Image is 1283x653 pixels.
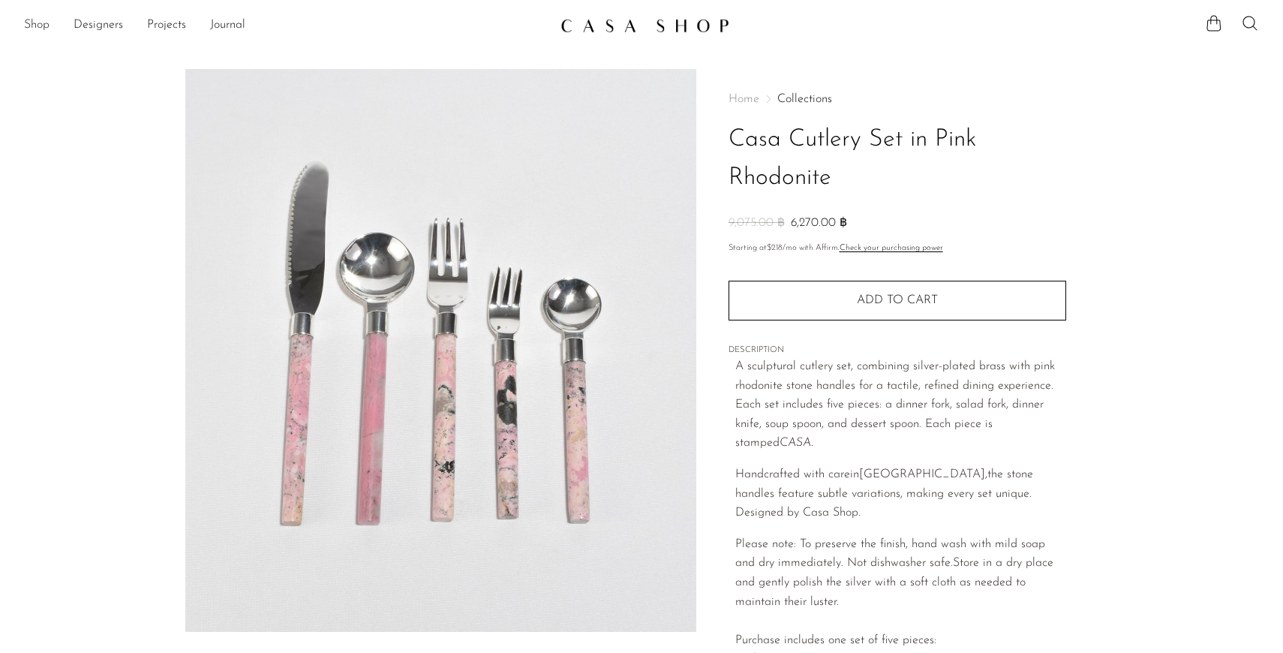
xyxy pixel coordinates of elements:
[24,13,548,38] ul: NEW HEADER MENU
[729,93,759,105] span: Home
[850,468,859,480] span: in
[147,16,186,35] a: Projects
[767,244,783,252] span: $218
[729,121,1066,197] h1: Casa Cutlery Set in Pink Rhodonite
[24,16,50,35] a: Shop
[185,69,696,632] img: Casa Cutlery Set in Pink Rhodonite
[729,344,1066,357] span: DESCRIPTION
[210,16,245,35] a: Journal
[840,244,943,252] a: Check your purchasing power - Learn more about Affirm Financing (opens in modal)
[780,437,813,449] em: CASA.
[74,16,123,35] a: Designers
[859,468,987,480] span: [GEOGRAPHIC_DATA],
[729,93,1066,105] nav: Breadcrumbs
[735,357,1066,453] p: A sculptural cutlery set, combining silver-plated brass with pink rhodonite stone handles for a t...
[857,294,938,306] span: Add to cart
[729,281,1066,320] button: Add to cart
[777,93,832,105] a: Collections
[744,507,861,519] span: esigned by Casa Shop.
[791,217,847,229] span: 6,270.00 ฿
[735,465,1066,523] p: Handcrafted with care the stone handles feature subtle variations, making every set unique. D
[729,217,785,229] span: 9,075.00 ฿
[729,242,1066,255] p: Starting at /mo with Affirm.
[24,13,548,38] nav: Desktop navigation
